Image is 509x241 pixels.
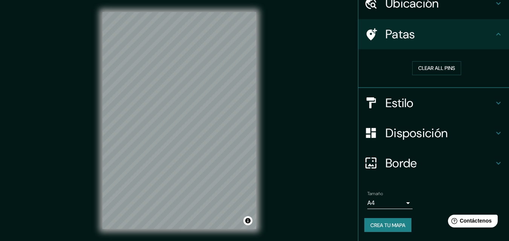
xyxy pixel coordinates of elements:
[385,95,414,111] font: Estilo
[358,88,509,118] div: Estilo
[442,212,501,233] iframe: Lanzador de widgets de ayuda
[385,125,448,141] font: Disposición
[367,191,383,197] font: Tamaño
[358,118,509,148] div: Disposición
[385,155,417,171] font: Borde
[370,222,405,229] font: Crea tu mapa
[358,19,509,49] div: Patas
[243,216,252,225] button: Activar o desactivar atribución
[364,218,411,232] button: Crea tu mapa
[412,61,461,75] button: Clear all pins
[358,148,509,178] div: Borde
[367,199,375,207] font: A4
[385,26,415,42] font: Patas
[102,12,256,229] canvas: Mapa
[367,197,413,209] div: A4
